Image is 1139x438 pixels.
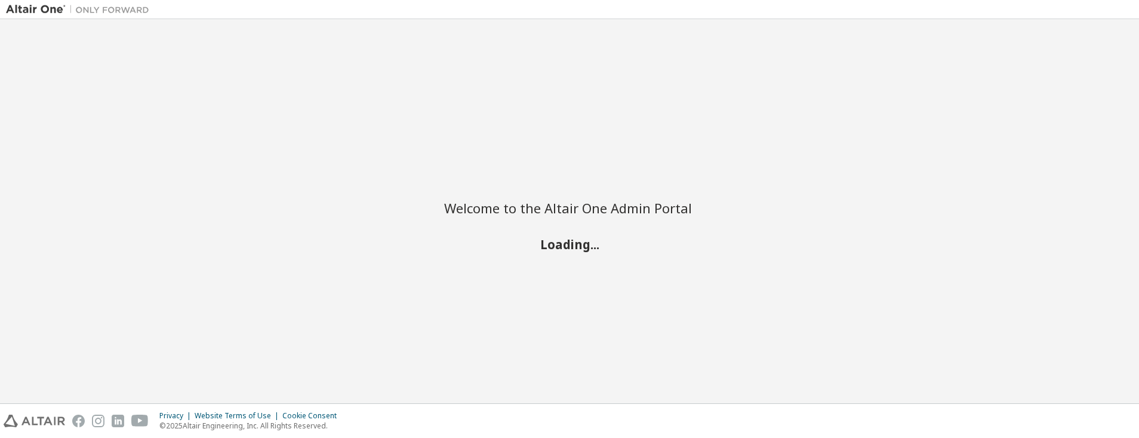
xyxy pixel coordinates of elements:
div: Cookie Consent [282,411,344,421]
img: facebook.svg [72,415,85,427]
h2: Welcome to the Altair One Admin Portal [444,200,695,216]
img: linkedin.svg [112,415,124,427]
div: Privacy [159,411,195,421]
p: © 2025 Altair Engineering, Inc. All Rights Reserved. [159,421,344,431]
img: instagram.svg [92,415,104,427]
h2: Loading... [444,236,695,252]
img: youtube.svg [131,415,149,427]
div: Website Terms of Use [195,411,282,421]
img: altair_logo.svg [4,415,65,427]
img: Altair One [6,4,155,16]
